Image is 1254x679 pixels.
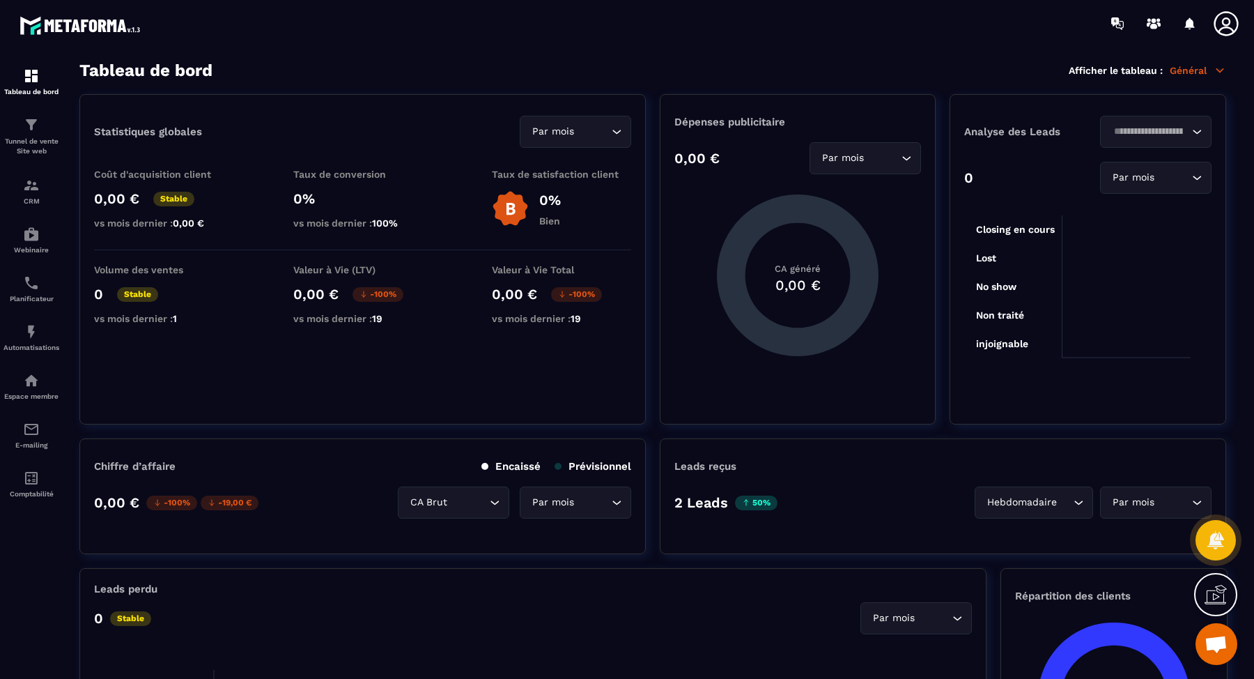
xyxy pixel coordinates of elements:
span: 100% [372,218,398,229]
a: automationsautomationsWebinaire [3,215,59,264]
p: CRM [3,197,59,205]
p: Webinaire [3,246,59,254]
p: vs mois dernier : [94,218,233,229]
p: vs mois dernier : [293,313,433,324]
p: -19,00 € [201,496,258,510]
img: accountant [23,470,40,487]
p: Leads perdu [94,583,157,595]
img: scheduler [23,275,40,291]
span: Par mois [819,151,867,166]
p: Général [1170,64,1226,77]
p: Stable [110,611,151,626]
a: accountantaccountantComptabilité [3,459,59,508]
div: Search for option [810,142,921,174]
a: formationformationTunnel de vente Site web [3,106,59,167]
p: vs mois dernier : [94,313,233,324]
img: automations [23,226,40,243]
p: Analyse des Leads [964,125,1088,138]
span: CA Brut [407,495,450,510]
div: Search for option [1100,487,1212,519]
p: Tableau de bord [3,88,59,96]
p: Valeur à Vie Total [492,264,631,275]
input: Search for option [918,611,949,626]
input: Search for option [1060,495,1070,510]
span: 19 [372,313,382,324]
a: automationsautomationsEspace membre [3,362,59,411]
p: 0% [293,190,433,207]
img: automations [23,372,40,389]
span: 1 [173,313,177,324]
a: formationformationCRM [3,167,59,215]
span: Par mois [1109,495,1157,510]
h3: Tableau de bord [79,61,212,80]
span: Par mois [529,495,577,510]
p: 0% [539,192,561,208]
span: Par mois [529,124,577,139]
div: Open chat [1195,623,1237,665]
span: Par mois [869,611,918,626]
p: Chiffre d’affaire [94,460,176,473]
div: Search for option [520,487,631,519]
p: Valeur à Vie (LTV) [293,264,433,275]
input: Search for option [1109,124,1189,139]
p: Espace membre [3,392,59,400]
img: formation [23,177,40,194]
p: Prévisionnel [555,460,631,473]
p: Statistiques globales [94,125,202,138]
img: logo [20,13,145,38]
img: automations [23,323,40,340]
div: Search for option [1100,162,1212,194]
p: Stable [117,287,158,302]
input: Search for option [867,151,898,166]
span: Hebdomadaire [984,495,1060,510]
p: Automatisations [3,344,59,351]
tspan: injoignable [976,338,1028,350]
p: Tunnel de vente Site web [3,137,59,156]
p: Afficher le tableau : [1069,65,1163,76]
p: Taux de satisfaction client [492,169,631,180]
input: Search for option [1157,170,1189,185]
a: formationformationTableau de bord [3,57,59,106]
input: Search for option [1157,495,1189,510]
div: Search for option [860,602,972,634]
img: email [23,421,40,438]
p: 0 [94,610,103,627]
p: 0,00 € [94,190,139,207]
tspan: Lost [976,252,996,264]
p: 0 [964,169,973,186]
p: 0 [94,286,103,303]
div: Search for option [1100,116,1212,148]
p: 0,00 € [674,150,720,167]
p: Bien [539,215,561,227]
a: automationsautomationsAutomatisations [3,313,59,362]
p: 0,00 € [94,494,139,511]
p: Leads reçus [674,460,736,473]
p: 0,00 € [492,286,537,303]
p: Encaissé [481,460,541,473]
a: emailemailE-mailing [3,411,59,459]
span: Par mois [1109,170,1157,185]
p: vs mois dernier : [293,218,433,229]
span: 19 [571,313,581,324]
input: Search for option [577,495,608,510]
p: vs mois dernier : [492,313,631,324]
p: Taux de conversion [293,169,433,180]
p: Planificateur [3,295,59,303]
p: 50% [735,496,777,510]
p: -100% [551,287,602,302]
img: formation [23,68,40,84]
div: Search for option [975,487,1093,519]
p: Dépenses publicitaire [674,116,921,128]
tspan: Closing en cours [976,224,1055,236]
tspan: No show [976,281,1017,292]
p: E-mailing [3,441,59,449]
img: b-badge-o.b3b20ee6.svg [492,190,529,227]
p: Répartition des clients [1015,590,1213,602]
p: 2 Leads [674,494,728,511]
div: Search for option [520,116,631,148]
span: 0,00 € [173,218,204,229]
p: Stable [153,192,194,206]
div: Search for option [398,487,509,519]
tspan: Non traité [976,310,1024,321]
a: schedulerschedulerPlanificateur [3,264,59,313]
